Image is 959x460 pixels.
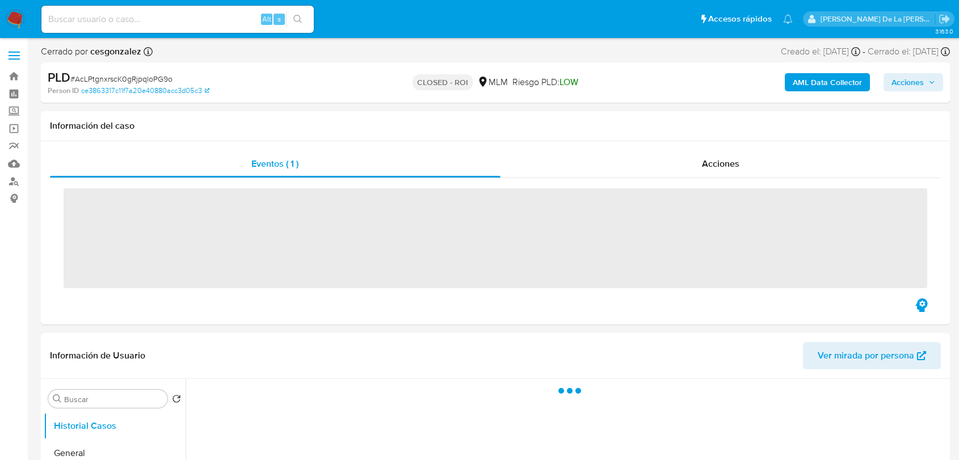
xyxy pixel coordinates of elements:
span: Cerrado por [41,45,141,58]
button: search-icon [286,11,309,27]
div: Cerrado el: [DATE] [868,45,950,58]
div: Creado el: [DATE] [781,45,860,58]
span: Acciones [702,157,739,170]
a: ce3863317c11f7a20e40880acc3d05c3 [81,86,209,96]
span: Ver mirada por persona [818,342,914,369]
input: Buscar usuario o caso... [41,12,314,27]
p: javier.gutierrez@mercadolibre.com.mx [821,14,935,24]
span: ‌ [64,188,927,288]
span: Riesgo PLD: [512,76,578,88]
span: Acciones [891,73,924,91]
div: MLM [477,76,508,88]
h1: Información del caso [50,120,941,132]
span: s [277,14,281,24]
span: Accesos rápidos [708,13,772,25]
a: Salir [939,13,950,25]
button: Volver al orden por defecto [172,394,181,407]
button: Acciones [884,73,943,91]
p: CLOSED - ROI [413,74,473,90]
button: Buscar [53,394,62,403]
span: LOW [560,75,578,88]
b: AML Data Collector [793,73,862,91]
button: Historial Casos [44,412,186,440]
a: Notificaciones [783,14,793,24]
button: Ver mirada por persona [803,342,941,369]
h1: Información de Usuario [50,350,145,361]
span: - [863,45,865,58]
button: AML Data Collector [785,73,870,91]
span: # AcLPtgnxrscK0gRjpqIoPG9o [70,73,173,85]
b: cesgonzalez [88,45,141,58]
span: Alt [262,14,271,24]
span: Eventos ( 1 ) [251,157,298,170]
b: PLD [48,68,70,86]
input: Buscar [64,394,163,404]
b: Person ID [48,86,79,96]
